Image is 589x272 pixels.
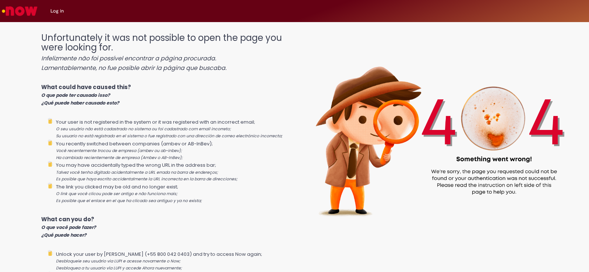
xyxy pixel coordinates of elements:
[56,161,288,183] li: You may have accidentally typed the wrong URL in the address bar;
[56,118,288,139] li: Your user is not registered in the system or it was registered with an incorrect email;
[56,265,182,271] i: Desbloquea a tu usuario vía LUPI y accede Ahora nuevamente;
[41,224,96,230] i: O que você pode fazer?
[56,148,182,153] i: Você recentemente trocou de empresa (ambev ou ab-inbev);
[41,215,288,239] p: What can you do?
[1,4,39,18] img: ServiceNow
[41,64,226,72] i: Lamentablemente, no fue posible abrir la página que buscaba.
[56,191,177,197] i: O link que você clicou pode ser antigo e não funciona mais;
[56,139,288,161] li: You recently switched between companies (ambev or AB-InBev);
[41,83,288,107] p: What could have caused this?
[56,250,288,272] li: Unlock your user by [PERSON_NAME] (+55 800 042 0403) and try to access Now again;
[56,258,180,264] i: Desbloqueie seu usuário via LUPI e acesse novamente o Now;
[41,92,110,98] i: O que pode ter causado isso?
[56,126,231,132] i: O seu usuário não está cadastrado no sistema ou foi cadastrado com email incorreto;
[56,170,218,175] i: Talvez você tenha digitado acidentalmente a URL errada na barra de endereços;
[56,133,282,139] i: Su usuario no está registrado en el sistema o fue registrado con una dirección de correo electrón...
[41,33,288,72] h1: Unfortunately it was not possible to open the page you were looking for.
[56,176,237,182] i: Es posible que haya escrito accidentalmente la URL incorrecta en la barra de direcciones;
[41,232,87,238] i: ¿Qué puede hacer?
[56,183,288,204] li: The link you clicked may be old and no longer exist;
[41,54,216,63] i: Infelizmente não foi possível encontrar a página procurada.
[41,100,119,106] i: ¿Qué puede haber causado esto?
[288,26,589,236] img: 404_ambev_new.png
[56,155,183,160] i: Ha cambiado recientemente de empresa (Ambev o AB-InBev);
[56,198,202,204] i: Es posible que el enlace en el que ha clicado sea antiguo y ya no exista;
